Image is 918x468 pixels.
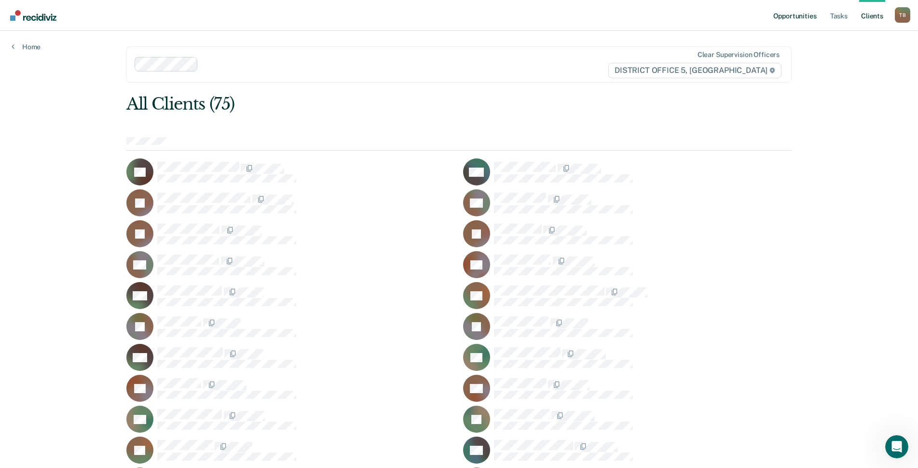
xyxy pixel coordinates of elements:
[10,10,56,21] img: Recidiviz
[895,7,910,23] div: T B
[126,94,658,114] div: All Clients (75)
[12,43,41,51] a: Home
[698,51,780,59] div: Clear supervision officers
[608,63,781,78] span: DISTRICT OFFICE 5, [GEOGRAPHIC_DATA]
[895,7,910,23] button: Profile dropdown button
[885,435,908,458] iframe: Intercom live chat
